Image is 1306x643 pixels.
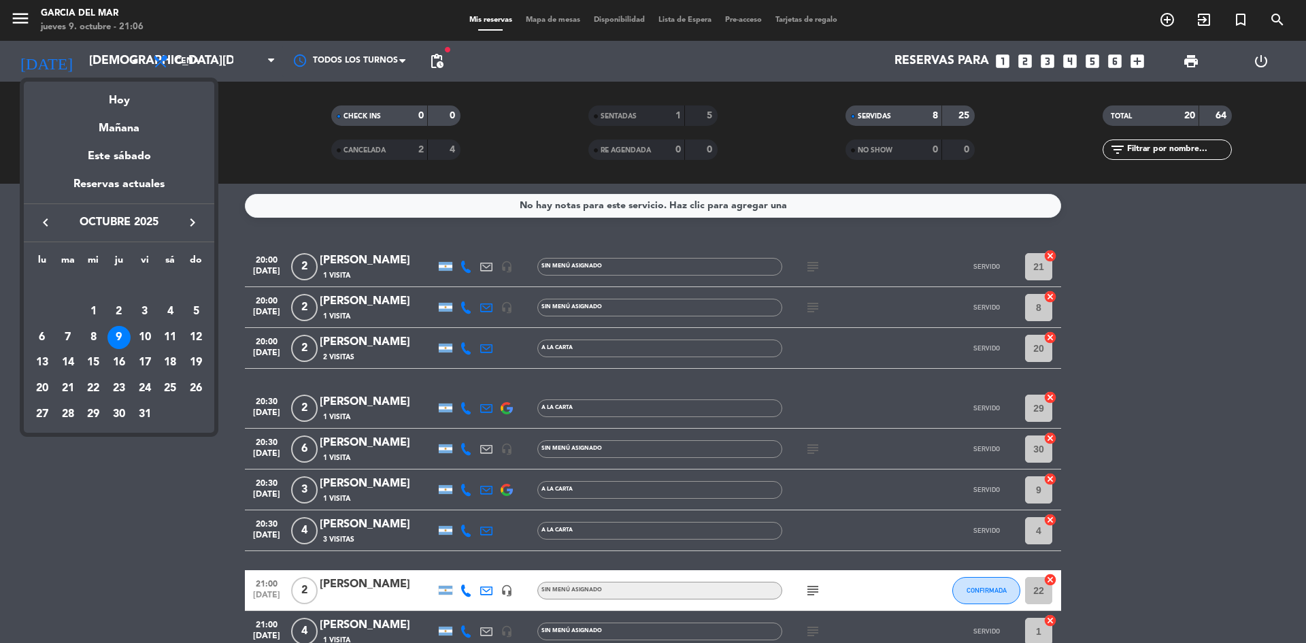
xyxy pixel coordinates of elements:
[82,351,105,374] div: 15
[55,376,81,401] td: 21 de octubre de 2025
[56,403,80,426] div: 28
[158,300,182,323] div: 4
[106,376,132,401] td: 23 de octubre de 2025
[132,376,158,401] td: 24 de octubre de 2025
[56,377,80,400] div: 21
[82,326,105,349] div: 8
[82,300,105,323] div: 1
[158,252,184,274] th: sábado
[132,350,158,376] td: 17 de octubre de 2025
[158,376,184,401] td: 25 de octubre de 2025
[132,401,158,427] td: 31 de octubre de 2025
[158,377,182,400] div: 25
[107,300,131,323] div: 2
[183,325,209,350] td: 12 de octubre de 2025
[29,273,209,299] td: OCT.
[31,403,54,426] div: 27
[184,351,207,374] div: 19
[158,326,182,349] div: 11
[56,326,80,349] div: 7
[82,377,105,400] div: 22
[82,403,105,426] div: 29
[55,252,81,274] th: martes
[106,401,132,427] td: 30 de octubre de 2025
[184,377,207,400] div: 26
[29,401,55,427] td: 27 de octubre de 2025
[133,300,156,323] div: 3
[80,252,106,274] th: miércoles
[55,401,81,427] td: 28 de octubre de 2025
[133,351,156,374] div: 17
[80,350,106,376] td: 15 de octubre de 2025
[56,351,80,374] div: 14
[107,351,131,374] div: 16
[29,252,55,274] th: lunes
[183,252,209,274] th: domingo
[55,325,81,350] td: 7 de octubre de 2025
[106,350,132,376] td: 16 de octubre de 2025
[31,377,54,400] div: 20
[31,351,54,374] div: 13
[106,299,132,325] td: 2 de octubre de 2025
[80,299,106,325] td: 1 de octubre de 2025
[180,214,205,231] button: keyboard_arrow_right
[106,252,132,274] th: jueves
[31,326,54,349] div: 6
[132,299,158,325] td: 3 de octubre de 2025
[33,214,58,231] button: keyboard_arrow_left
[183,350,209,376] td: 19 de octubre de 2025
[24,82,214,110] div: Hoy
[58,214,180,231] span: octubre 2025
[183,299,209,325] td: 5 de octubre de 2025
[55,350,81,376] td: 14 de octubre de 2025
[133,377,156,400] div: 24
[184,300,207,323] div: 5
[37,214,54,231] i: keyboard_arrow_left
[80,376,106,401] td: 22 de octubre de 2025
[158,350,184,376] td: 18 de octubre de 2025
[133,403,156,426] div: 31
[29,350,55,376] td: 13 de octubre de 2025
[24,110,214,137] div: Mañana
[107,326,131,349] div: 9
[24,176,214,203] div: Reservas actuales
[184,326,207,349] div: 12
[29,325,55,350] td: 6 de octubre de 2025
[132,252,158,274] th: viernes
[158,299,184,325] td: 4 de octubre de 2025
[183,376,209,401] td: 26 de octubre de 2025
[106,325,132,350] td: 9 de octubre de 2025
[29,376,55,401] td: 20 de octubre de 2025
[158,325,184,350] td: 11 de octubre de 2025
[133,326,156,349] div: 10
[158,351,182,374] div: 18
[132,325,158,350] td: 10 de octubre de 2025
[184,214,201,231] i: keyboard_arrow_right
[107,403,131,426] div: 30
[107,377,131,400] div: 23
[80,325,106,350] td: 8 de octubre de 2025
[24,137,214,176] div: Este sábado
[80,401,106,427] td: 29 de octubre de 2025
